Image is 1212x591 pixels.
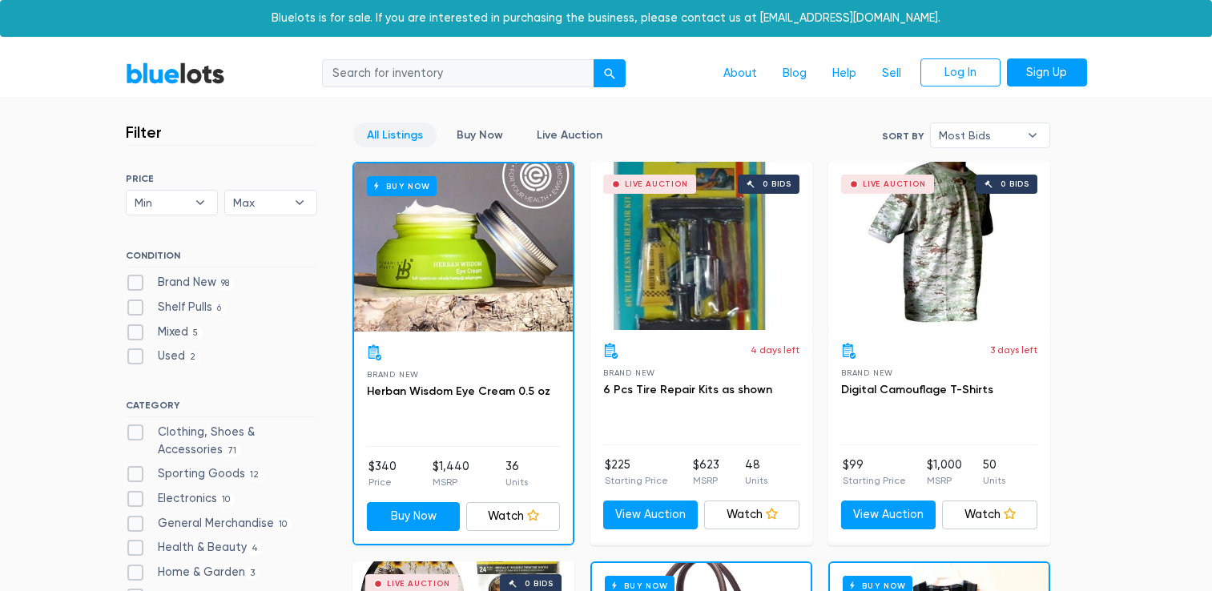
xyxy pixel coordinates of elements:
[126,490,236,508] label: Electronics
[1007,58,1087,87] a: Sign Up
[843,456,906,488] li: $99
[126,299,227,316] label: Shelf Pulls
[863,180,926,188] div: Live Auction
[247,543,264,556] span: 4
[212,302,227,315] span: 6
[274,518,292,531] span: 10
[126,465,264,483] label: Sporting Goods
[770,58,819,89] a: Blog
[625,180,688,188] div: Live Auction
[745,473,767,488] p: Units
[126,400,317,417] h6: CATEGORY
[505,475,528,489] p: Units
[590,162,812,330] a: Live Auction 0 bids
[387,580,450,588] div: Live Auction
[245,469,264,482] span: 12
[126,250,317,267] h6: CONDITION
[367,370,419,379] span: Brand New
[927,456,962,488] li: $1,000
[217,493,236,506] span: 10
[525,580,554,588] div: 0 bids
[603,501,699,529] a: View Auction
[126,515,292,533] label: General Merchandise
[126,564,260,581] label: Home & Garden
[841,501,936,529] a: View Auction
[183,191,217,215] b: ▾
[869,58,914,89] a: Sell
[983,473,1005,488] p: Units
[605,473,668,488] p: Starting Price
[223,444,242,457] span: 71
[763,180,791,188] div: 0 bids
[126,348,201,365] label: Used
[841,368,893,377] span: Brand New
[605,456,668,488] li: $225
[368,458,397,490] li: $340
[704,501,799,529] a: Watch
[927,473,962,488] p: MSRP
[828,162,1050,330] a: Live Auction 0 bids
[603,368,655,377] span: Brand New
[745,456,767,488] li: 48
[990,343,1037,357] p: 3 days left
[283,191,316,215] b: ▾
[1001,180,1029,188] div: 0 bids
[711,58,770,89] a: About
[751,343,799,357] p: 4 days left
[126,424,317,458] label: Clothing, Shoes & Accessories
[126,539,264,557] label: Health & Beauty
[523,123,616,147] a: Live Auction
[367,176,437,196] h6: Buy Now
[126,123,162,142] h3: Filter
[939,123,1019,147] span: Most Bids
[693,473,719,488] p: MSRP
[443,123,517,147] a: Buy Now
[368,475,397,489] p: Price
[433,458,469,490] li: $1,440
[1016,123,1049,147] b: ▾
[942,501,1037,529] a: Watch
[233,191,286,215] span: Max
[983,456,1005,488] li: 50
[882,129,924,143] label: Sort By
[216,278,235,291] span: 98
[126,324,203,341] label: Mixed
[466,502,560,531] a: Watch
[322,59,594,88] input: Search for inventory
[353,123,437,147] a: All Listings
[126,274,235,291] label: Brand New
[354,163,573,332] a: Buy Now
[367,502,461,531] a: Buy Now
[505,458,528,490] li: 36
[126,62,225,85] a: BlueLots
[188,327,203,340] span: 5
[433,475,469,489] p: MSRP
[603,383,772,396] a: 6 Pcs Tire Repair Kits as shown
[126,173,317,184] h6: PRICE
[367,384,550,398] a: Herban Wisdom Eye Cream 0.5 oz
[185,352,201,364] span: 2
[245,567,260,580] span: 3
[841,383,993,396] a: Digital Camouflage T-Shirts
[135,191,187,215] span: Min
[843,473,906,488] p: Starting Price
[819,58,869,89] a: Help
[693,456,719,488] li: $623
[920,58,1001,87] a: Log In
